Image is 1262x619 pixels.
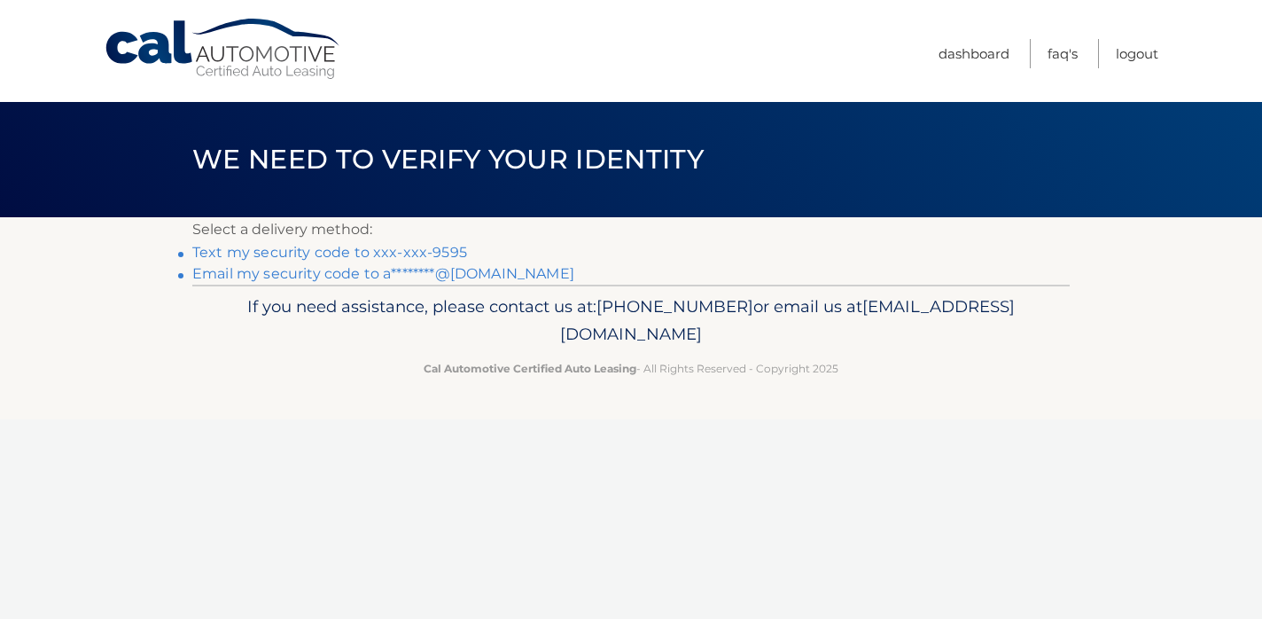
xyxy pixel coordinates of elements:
[192,217,1070,242] p: Select a delivery method:
[192,265,574,282] a: Email my security code to a********@[DOMAIN_NAME]
[192,143,704,176] span: We need to verify your identity
[939,39,1009,68] a: Dashboard
[424,362,636,375] strong: Cal Automotive Certified Auto Leasing
[596,296,753,317] span: [PHONE_NUMBER]
[204,293,1058,349] p: If you need assistance, please contact us at: or email us at
[204,359,1058,378] p: - All Rights Reserved - Copyright 2025
[192,244,467,261] a: Text my security code to xxx-xxx-9595
[1048,39,1078,68] a: FAQ's
[1116,39,1158,68] a: Logout
[104,18,343,81] a: Cal Automotive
